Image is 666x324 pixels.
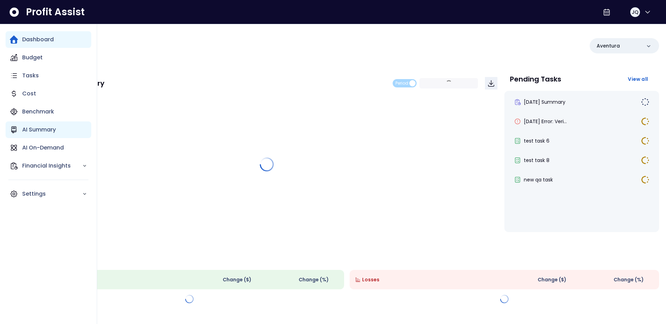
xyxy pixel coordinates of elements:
button: Download [485,77,497,89]
span: [DATE] Error: Veri... [524,118,567,125]
span: Losses [362,276,379,283]
p: AI Summary [22,126,56,134]
p: Settings [22,190,82,198]
p: Wins & Losses [35,255,659,262]
img: In Progress [641,156,649,164]
p: Tasks [22,71,39,80]
img: In Progress [641,137,649,145]
span: test task 8 [524,157,549,164]
p: Budget [22,53,43,62]
p: Dashboard [22,35,54,44]
span: View all [628,76,648,83]
span: test task 6 [524,137,549,144]
span: new qa task [524,176,553,183]
span: Change (%) [299,276,329,283]
img: Not yet Started [641,98,649,106]
img: In Progress [641,176,649,184]
p: Cost [22,89,36,98]
span: [DATE] Summary [524,99,565,105]
span: Change ( $ ) [223,276,251,283]
span: Change ( $ ) [538,276,566,283]
span: JQ [632,9,639,16]
span: Change (%) [614,276,644,283]
span: Profit Assist [26,6,85,18]
img: In Progress [641,117,649,126]
p: Pending Tasks [510,76,561,83]
p: Financial Insights [22,162,82,170]
p: Aventura [597,42,620,50]
p: AI On-Demand [22,144,64,152]
p: Benchmark [22,108,54,116]
button: View all [622,73,654,85]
